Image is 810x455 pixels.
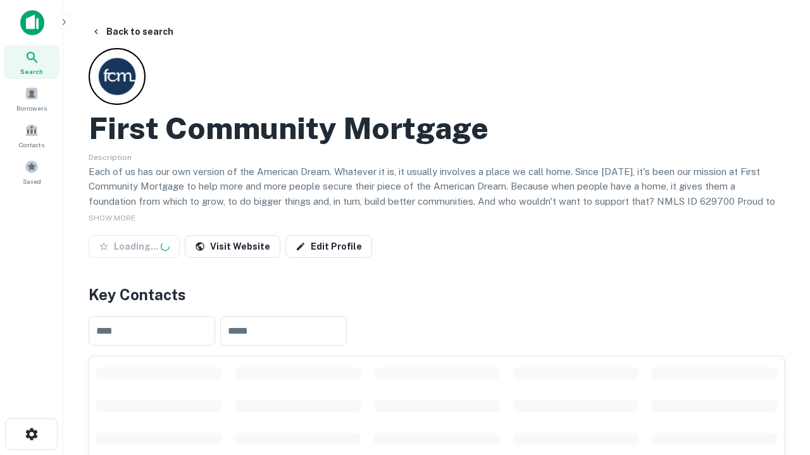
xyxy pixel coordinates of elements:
h2: First Community Mortgage [89,110,489,147]
img: capitalize-icon.png [20,10,44,35]
span: Description [89,153,132,162]
a: Contacts [4,118,59,152]
span: Borrowers [16,103,47,113]
a: Search [4,45,59,79]
a: Visit Website [185,235,280,258]
a: Borrowers [4,82,59,116]
a: Saved [4,155,59,189]
span: SHOW MORE [89,214,135,222]
iframe: Chat Widget [747,354,810,415]
p: Each of us has our own version of the American Dream. Whatever it is, it usually involves a place... [89,164,785,224]
span: Search [20,66,43,76]
h4: Key Contacts [89,283,785,306]
button: Back to search [86,20,178,43]
span: Contacts [19,140,44,150]
a: Edit Profile [285,235,372,258]
span: Saved [23,176,41,186]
